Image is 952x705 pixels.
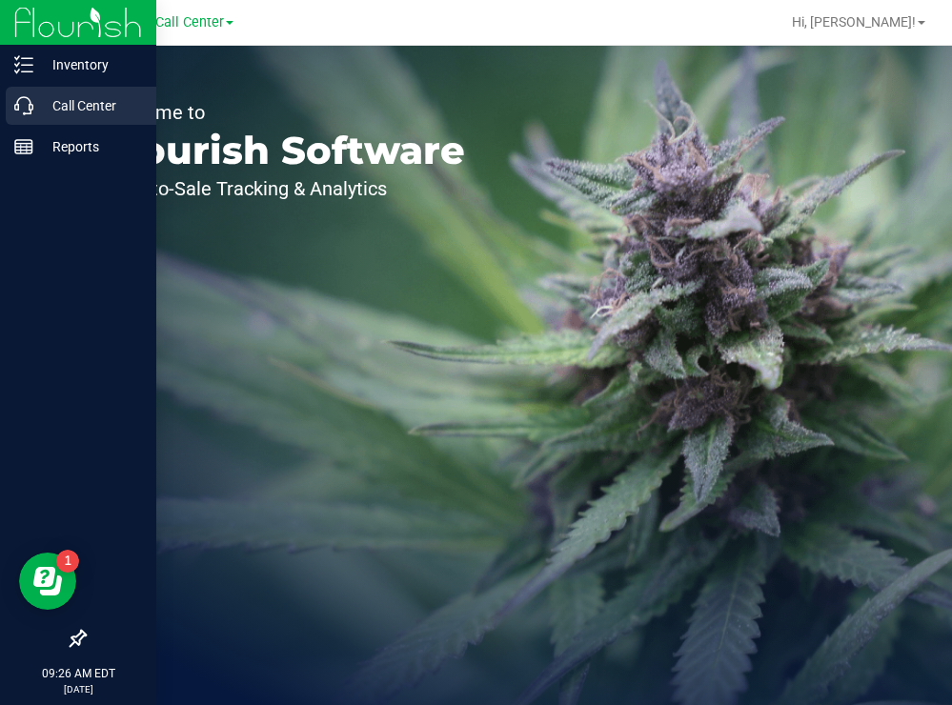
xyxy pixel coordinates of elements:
p: 09:26 AM EDT [9,665,148,682]
p: [DATE] [9,682,148,696]
inline-svg: Call Center [14,96,33,115]
span: Call Center [155,14,224,30]
iframe: Resource center unread badge [56,550,79,573]
inline-svg: Inventory [14,55,33,74]
p: Seed-to-Sale Tracking & Analytics [103,179,465,198]
p: Welcome to [103,103,465,122]
p: Reports [33,135,148,158]
p: Call Center [33,94,148,117]
span: Hi, [PERSON_NAME]! [792,14,916,30]
inline-svg: Reports [14,137,33,156]
p: Inventory [33,53,148,76]
iframe: Resource center [19,553,76,610]
p: Flourish Software [103,131,465,170]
